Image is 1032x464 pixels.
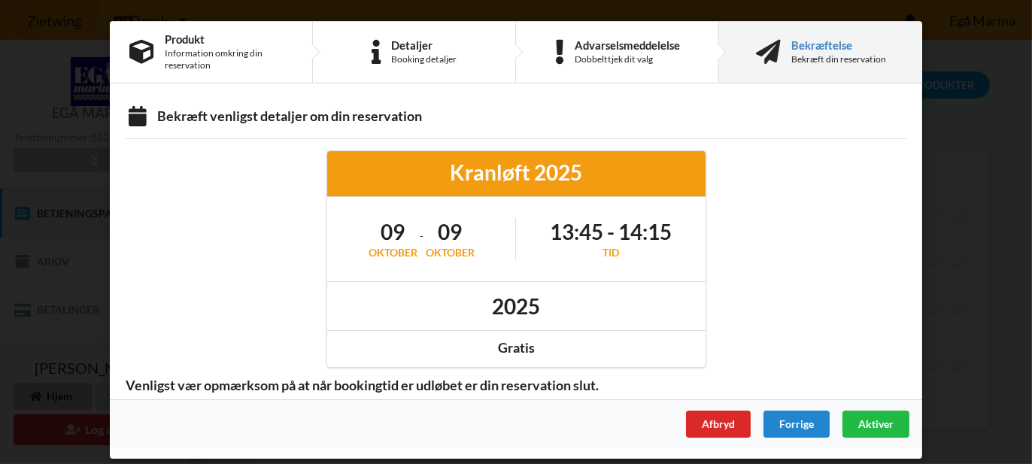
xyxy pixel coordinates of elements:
[492,293,540,320] h1: 2025
[391,39,457,51] div: Detaljer
[115,377,609,394] span: Venligst vær opmærksom på at når bookingtid er udløbet er din reservation slut.
[369,245,417,260] div: oktober
[165,47,293,71] div: Information omkring din reservation
[391,53,457,65] div: Booking detaljer
[763,411,830,438] div: Forrige
[575,53,680,65] div: Dobbelttjek dit valg
[550,245,672,260] div: Tid
[575,39,680,51] div: Advarselsmeddelelse
[338,339,695,356] div: Gratis
[165,33,293,45] div: Produkt
[420,229,423,242] span: -
[338,159,695,186] div: Kranløft 2025
[126,108,906,128] div: Bekræft venligst detaljer om din reservation
[791,53,886,65] div: Bekræft din reservation
[686,411,751,438] div: Afbryd
[550,218,672,245] h1: 13:45 - 14:15
[426,218,475,245] h1: 09
[858,417,894,430] span: Aktiver
[426,245,475,260] div: oktober
[791,39,886,51] div: Bekræftelse
[369,218,417,245] h1: 09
